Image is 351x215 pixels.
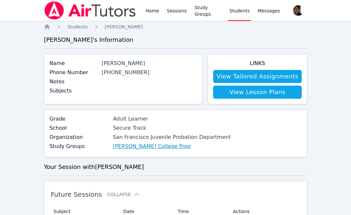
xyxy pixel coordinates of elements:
label: Phone Number [49,69,98,76]
label: Grade [49,115,109,123]
div: San Francisco Juvenile Probation Department [113,133,231,141]
label: School [49,124,109,132]
h3: Your Session with [PERSON_NAME] [44,162,307,172]
nav: Breadcrumb [44,24,307,30]
span: Messages [258,8,280,14]
label: Organization [49,133,109,141]
h4: Links [213,59,301,67]
span: Students [67,24,88,29]
a: [PERSON_NAME] [105,24,143,30]
label: Study Groups [49,142,109,150]
a: [PHONE_NUMBER] [102,69,150,75]
h3: [PERSON_NAME] 's Information [44,35,307,44]
div: Adult Learner [113,115,231,123]
button: Collapse [107,191,140,198]
a: View Lesson Plans [213,86,301,99]
a: Students [67,24,88,30]
div: Secure Track [113,124,231,132]
label: Notes [49,78,98,86]
a: [PERSON_NAME] College Prep [113,142,191,150]
label: Name [49,59,98,67]
span: Future Sessions [51,190,102,198]
div: [PERSON_NAME] [102,59,197,67]
img: Air Tutors [44,1,136,20]
a: View Tailored Assignments [213,70,301,83]
label: Subjects [49,87,98,95]
span: [PERSON_NAME] [105,24,143,29]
